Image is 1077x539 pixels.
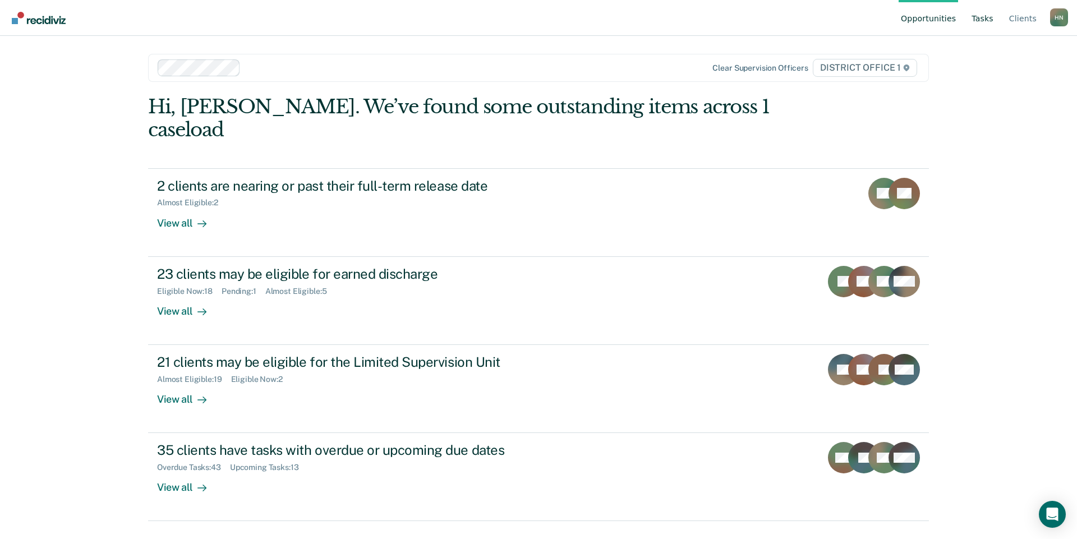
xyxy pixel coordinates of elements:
div: View all [157,472,220,494]
div: Pending : 1 [222,287,265,296]
div: Eligible Now : 18 [157,287,222,296]
span: DISTRICT OFFICE 1 [813,59,917,77]
button: Profile dropdown button [1050,8,1068,26]
img: Recidiviz [12,12,66,24]
a: 35 clients have tasks with overdue or upcoming due datesOverdue Tasks:43Upcoming Tasks:13View all [148,433,929,521]
div: 21 clients may be eligible for the Limited Supervision Unit [157,354,551,370]
div: Almost Eligible : 19 [157,375,231,384]
div: Almost Eligible : 2 [157,198,227,208]
a: 2 clients are nearing or past their full-term release dateAlmost Eligible:2View all [148,168,929,257]
div: Open Intercom Messenger [1039,501,1066,528]
div: 2 clients are nearing or past their full-term release date [157,178,551,194]
div: 35 clients have tasks with overdue or upcoming due dates [157,442,551,458]
div: H N [1050,8,1068,26]
a: 21 clients may be eligible for the Limited Supervision UnitAlmost Eligible:19Eligible Now:2View all [148,345,929,433]
div: Clear supervision officers [712,63,808,73]
div: Upcoming Tasks : 13 [230,463,308,472]
div: 23 clients may be eligible for earned discharge [157,266,551,282]
div: Hi, [PERSON_NAME]. We’ve found some outstanding items across 1 caseload [148,95,773,141]
div: View all [157,296,220,317]
div: Almost Eligible : 5 [265,287,336,296]
div: View all [157,384,220,406]
div: Overdue Tasks : 43 [157,463,230,472]
a: 23 clients may be eligible for earned dischargeEligible Now:18Pending:1Almost Eligible:5View all [148,257,929,345]
div: Eligible Now : 2 [231,375,292,384]
div: View all [157,208,220,229]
